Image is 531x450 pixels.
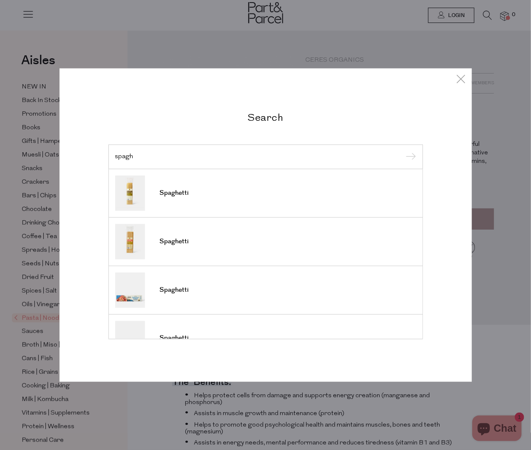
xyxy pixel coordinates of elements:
span: Spaghetti [160,334,189,343]
span: Spaghetti [160,286,189,294]
h2: Search [108,111,423,123]
img: Spaghetti [115,175,145,211]
a: Spaghetti [115,321,416,356]
img: Spaghetti [115,224,145,259]
span: Spaghetti [160,189,189,197]
input: Search [115,154,416,160]
img: Spaghetti [115,321,145,356]
a: Spaghetti [115,272,416,308]
a: Spaghetti [115,224,416,259]
span: Spaghetti [160,237,189,246]
a: Spaghetti [115,175,416,211]
img: Spaghetti [115,272,145,308]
